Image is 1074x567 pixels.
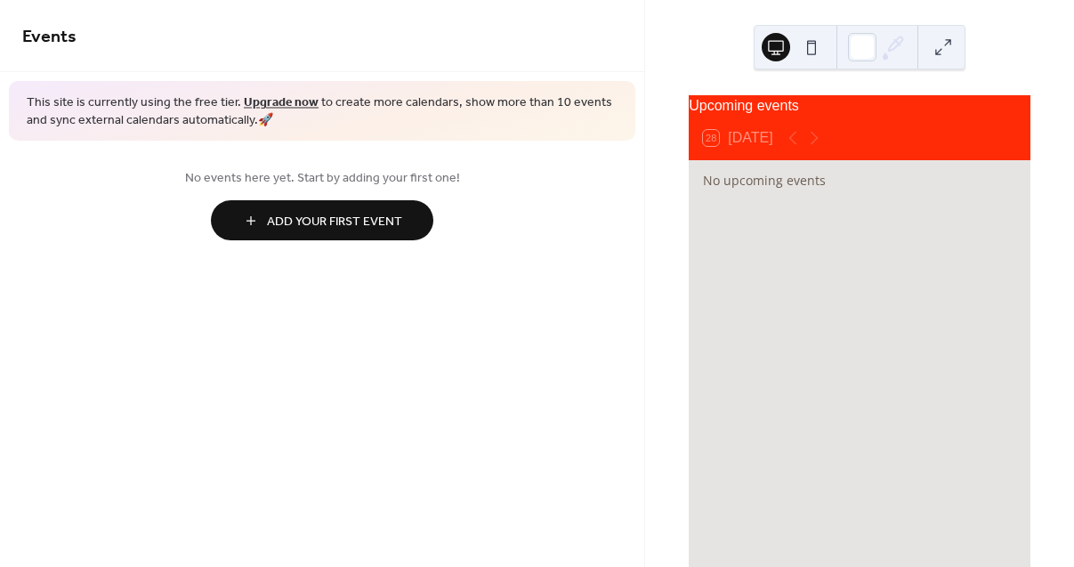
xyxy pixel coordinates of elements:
[244,91,319,115] a: Upgrade now
[267,213,402,231] span: Add Your First Event
[22,200,622,240] a: Add Your First Event
[22,169,622,188] span: No events here yet. Start by adding your first one!
[703,171,1016,190] div: No upcoming events
[689,95,1030,117] div: Upcoming events
[22,20,77,54] span: Events
[27,94,618,129] span: This site is currently using the free tier. to create more calendars, show more than 10 events an...
[211,200,433,240] button: Add Your First Event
